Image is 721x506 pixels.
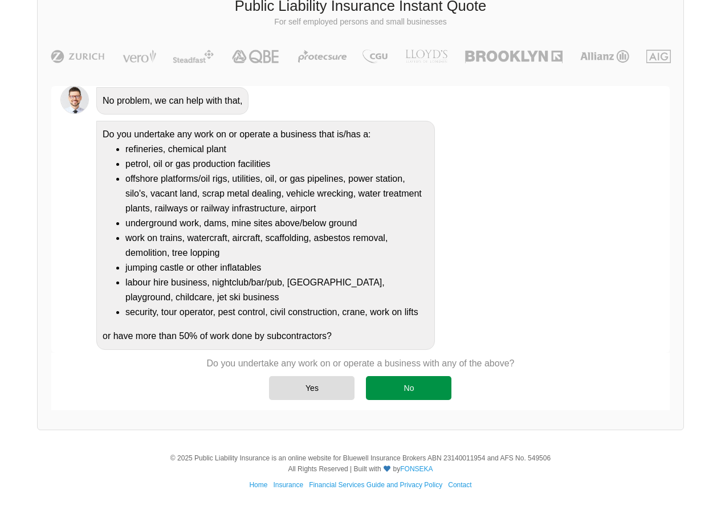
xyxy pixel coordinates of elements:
li: petrol, oil or gas production facilities [125,157,429,172]
img: CGU | Public Liability Insurance [358,50,392,63]
li: refineries, chemical plant [125,142,429,157]
div: Do you undertake any work on or operate a business that is/has a: or have more than 50% of work d... [96,121,435,350]
li: security, tour operator, pest control, civil construction, crane, work on lifts [125,305,429,320]
a: Insurance [273,481,303,489]
img: LLOYD's | Public Liability Insurance [399,50,454,63]
div: Yes [269,376,355,400]
li: jumping castle or other inflatables [125,260,429,275]
p: For self employed persons and small businesses [46,17,675,28]
img: Protecsure | Public Liability Insurance [294,50,351,63]
a: Home [249,481,267,489]
a: FONSEKA [400,465,433,473]
li: labour hire business, nightclub/bar/pub, [GEOGRAPHIC_DATA], playground, childcare, jet ski business [125,275,429,305]
img: Brooklyn | Public Liability Insurance [461,50,567,63]
li: offshore platforms/oil rigs, utilities, oil, or gas pipelines, power station, silo's, vacant land... [125,172,429,216]
li: underground work, dams, mine sites above/below ground [125,216,429,231]
a: Contact [448,481,471,489]
img: AIG | Public Liability Insurance [642,50,675,63]
img: Vero | Public Liability Insurance [117,50,161,63]
li: work on trains, watercraft, aircraft, scaffolding, asbestos removal, demolition, tree lopping [125,231,429,260]
img: Chatbot | PLI [60,85,89,114]
img: Allianz | Public Liability Insurance [575,50,635,63]
a: Financial Services Guide and Privacy Policy [309,481,442,489]
div: No [366,376,451,400]
img: QBE | Public Liability Insurance [225,50,287,63]
img: Zurich | Public Liability Insurance [46,50,110,63]
div: No problem, we can help with that, [96,87,249,115]
img: Steadfast | Public Liability Insurance [168,50,218,63]
p: Do you undertake any work on or operate a business with any of the above? [207,357,515,370]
